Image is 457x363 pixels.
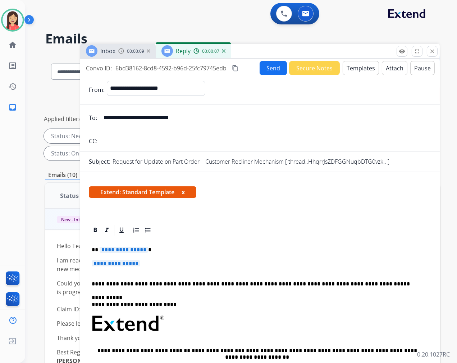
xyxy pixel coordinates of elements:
div: Status: New - Reply [44,129,120,143]
button: Attach [382,61,407,75]
button: Templates [343,61,379,75]
img: avatar [3,10,23,30]
div: Ordered List [131,225,142,236]
p: Emails (10) [45,171,80,180]
span: Reply [176,47,191,55]
p: CC: [89,137,97,145]
mat-icon: inbox [8,103,17,112]
p: 0.20.1027RC [417,350,450,359]
mat-icon: home [8,41,17,49]
p: Convo ID: [86,64,112,73]
mat-icon: list_alt [8,61,17,70]
div: Status: On Hold - Servicers [44,146,140,160]
div: Bold [90,225,101,236]
h2: Emails [45,32,440,46]
button: Send [260,61,287,75]
span: New - Initial [57,216,90,223]
span: 00:00:07 [202,48,219,54]
div: Bullet List [142,225,153,236]
p: Hello Team, [57,242,354,250]
span: 6bd38162-8cd8-4592-b96d-25fc79745edb [115,64,227,72]
mat-icon: remove_red_eye [399,48,405,55]
mat-icon: content_copy [232,65,238,71]
div: Underline [116,225,127,236]
p: Request for Update on Part Order – Customer Recliner Mechanism [ thread::HhqrrJsZDFGGNuqbDTG0vzk:: ] [113,157,389,166]
p: Thank you for your assistance. [57,334,354,342]
span: 00:00:09 [127,48,144,54]
mat-icon: close [429,48,435,55]
button: Pause [410,61,435,75]
p: From: [89,85,105,94]
button: Secure Notes [289,61,340,75]
p: Please let us know if you need any additional details to locate the claim. [57,319,354,328]
mat-icon: history [8,82,17,91]
p: I am reaching out regarding a customer who was advised by a technician [DATE] that their item req... [57,256,354,273]
p: To: [89,113,97,122]
p: Applied filters: [44,115,83,123]
p: Could you please check if a part has been ordered on your end for this claim? We want to ensure e... [57,279,354,313]
span: Inbox [100,47,115,55]
span: Extend: Standard Template [89,186,196,198]
p: Subject: [89,157,110,166]
span: Status [60,191,79,200]
div: Italic [101,225,112,236]
button: x [182,188,185,196]
mat-icon: fullscreen [414,48,420,55]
